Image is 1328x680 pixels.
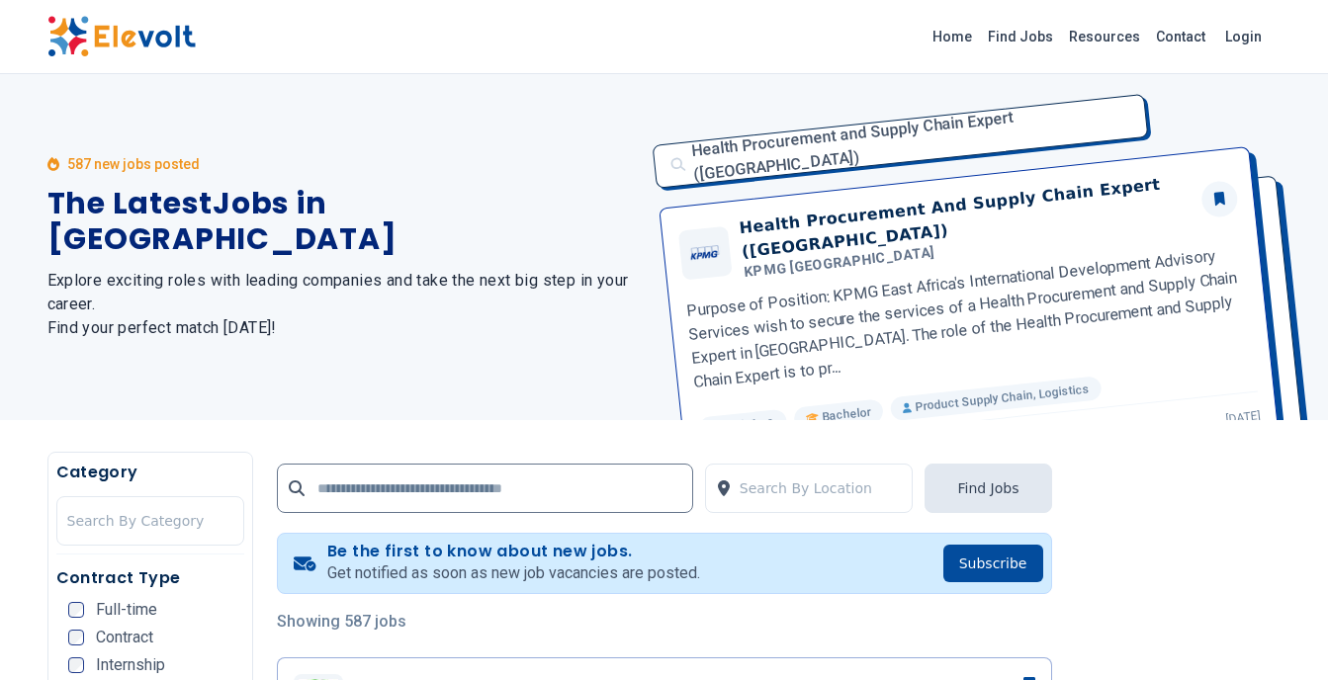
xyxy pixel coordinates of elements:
[1061,21,1148,52] a: Resources
[68,602,84,618] input: Full-time
[96,657,165,673] span: Internship
[327,542,700,561] h4: Be the first to know about new jobs.
[1148,21,1213,52] a: Contact
[1229,585,1328,680] iframe: Chat Widget
[68,630,84,645] input: Contract
[56,566,244,590] h5: Contract Type
[56,461,244,484] h5: Category
[277,610,1052,634] p: Showing 587 jobs
[68,657,84,673] input: Internship
[327,561,700,585] p: Get notified as soon as new job vacancies are posted.
[67,154,200,174] p: 587 new jobs posted
[96,630,153,645] span: Contract
[47,186,641,257] h1: The Latest Jobs in [GEOGRAPHIC_DATA]
[980,21,1061,52] a: Find Jobs
[47,16,196,57] img: Elevolt
[96,602,157,618] span: Full-time
[925,21,980,52] a: Home
[925,464,1051,513] button: Find Jobs
[943,545,1043,582] button: Subscribe
[1213,17,1274,56] a: Login
[47,269,641,340] h2: Explore exciting roles with leading companies and take the next big step in your career. Find you...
